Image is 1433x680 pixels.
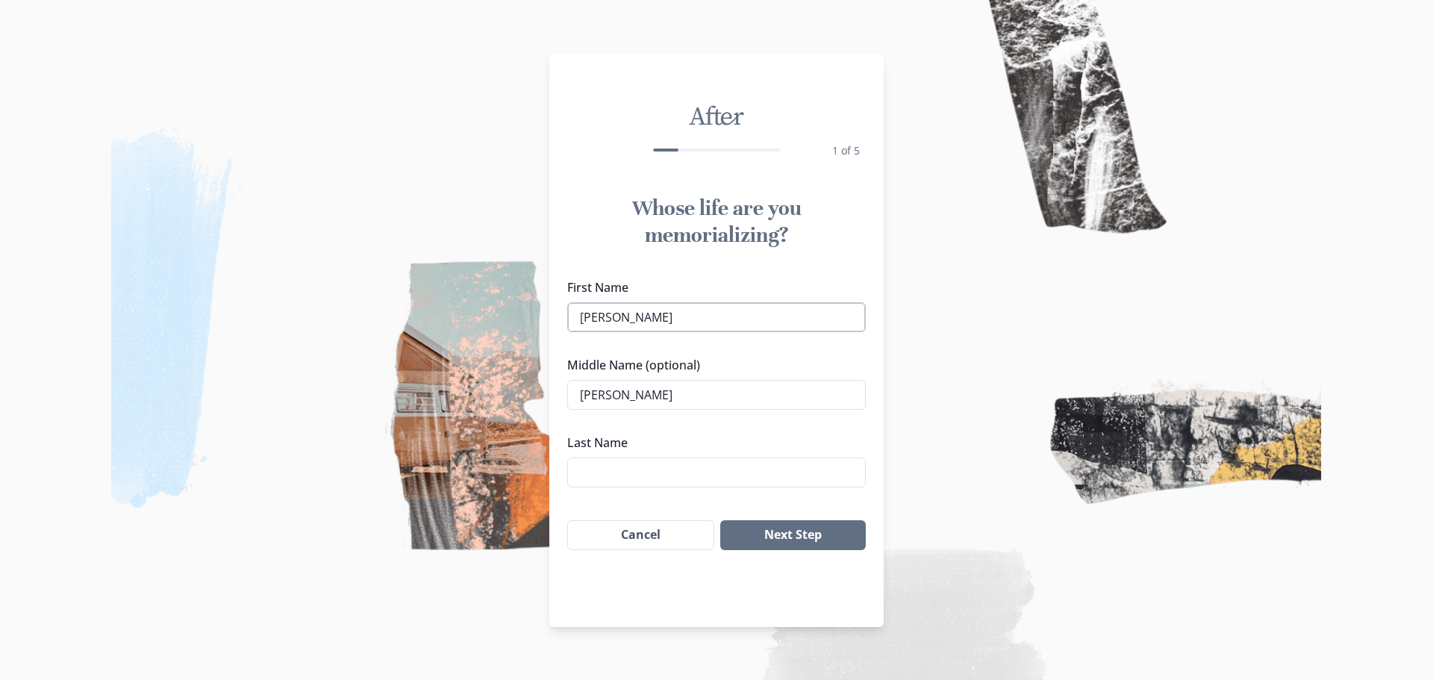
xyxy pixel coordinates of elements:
h1: Whose life are you memorializing? [567,195,866,249]
label: First Name [567,278,857,296]
button: Cancel [567,520,714,550]
button: Next Step [720,520,866,550]
label: Last Name [567,434,857,452]
span: 1 of 5 [832,143,860,157]
label: Middle Name (optional) [567,356,857,374]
